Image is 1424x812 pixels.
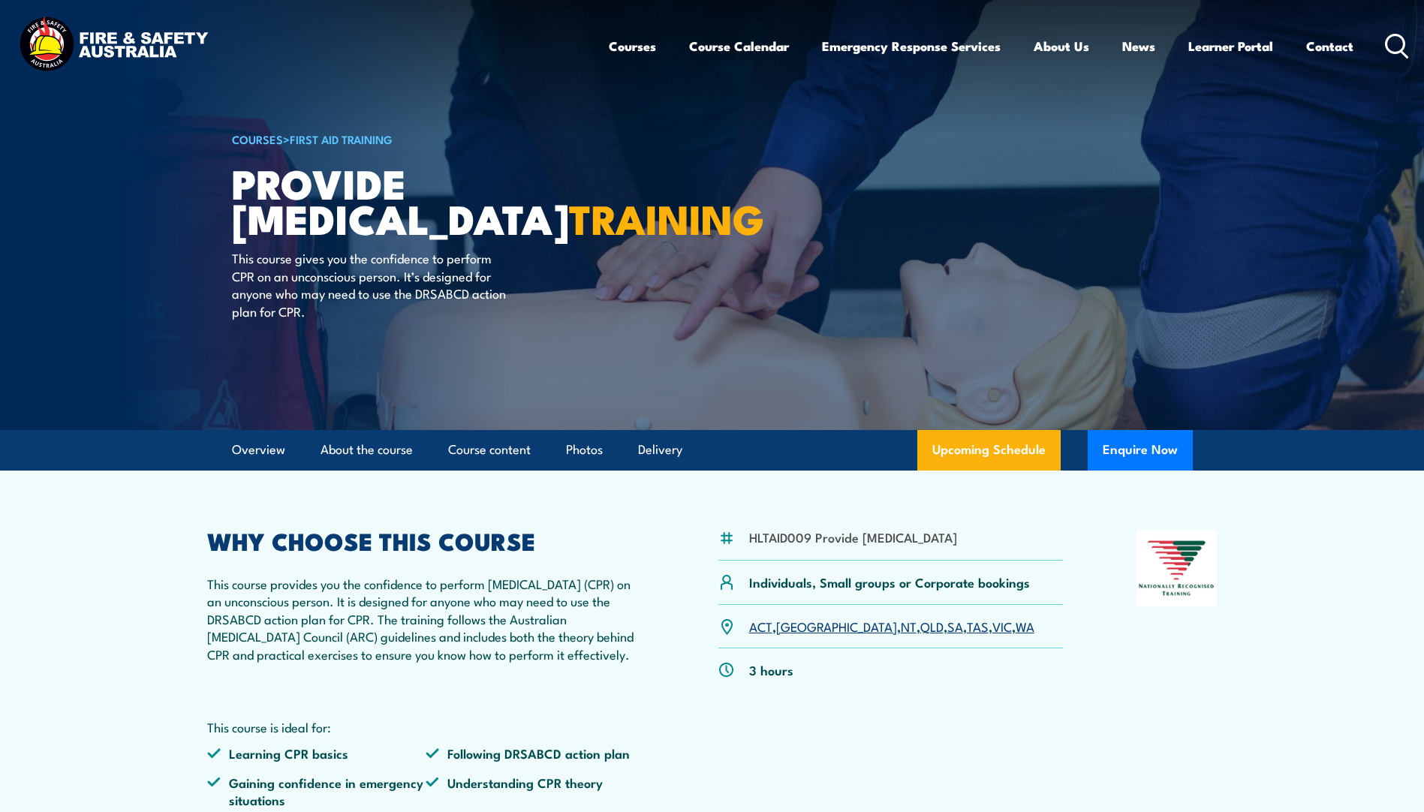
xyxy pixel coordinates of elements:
[1188,26,1273,66] a: Learner Portal
[947,617,963,635] a: SA
[207,575,646,663] p: This course provides you the confidence to perform [MEDICAL_DATA] (CPR) on an unconscious person....
[207,744,426,762] li: Learning CPR basics
[920,617,944,635] a: QLD
[1122,26,1155,66] a: News
[1016,617,1034,635] a: WA
[207,530,646,551] h2: WHY CHOOSE THIS COURSE
[749,573,1030,591] p: Individuals, Small groups or Corporate bookings
[1306,26,1353,66] a: Contact
[290,131,393,147] a: First Aid Training
[776,617,897,635] a: [GEOGRAPHIC_DATA]
[1136,530,1218,606] img: Nationally Recognised Training logo.
[689,26,789,66] a: Course Calendar
[569,186,764,248] strong: TRAINING
[232,430,285,470] a: Overview
[321,430,413,470] a: About the course
[426,774,645,809] li: Understanding CPR theory
[1088,430,1193,471] button: Enquire Now
[749,661,793,678] p: 3 hours
[992,617,1012,635] a: VIC
[609,26,656,66] a: Courses
[1034,26,1089,66] a: About Us
[967,617,989,635] a: TAS
[822,26,1001,66] a: Emergency Response Services
[749,617,772,635] a: ACT
[207,718,646,735] p: This course is ideal for:
[917,430,1061,471] a: Upcoming Schedule
[749,528,957,546] li: HLTAID009 Provide [MEDICAL_DATA]
[901,617,917,635] a: NT
[232,249,506,320] p: This course gives you the confidence to perform CPR on an unconscious person. It’s designed for a...
[426,744,645,762] li: Following DRSABCD action plan
[232,131,283,147] a: COURSES
[448,430,531,470] a: Course content
[566,430,603,470] a: Photos
[232,165,603,235] h1: Provide [MEDICAL_DATA]
[749,618,1034,635] p: , , , , , , ,
[207,774,426,809] li: Gaining confidence in emergency situations
[232,130,603,148] h6: >
[638,430,682,470] a: Delivery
